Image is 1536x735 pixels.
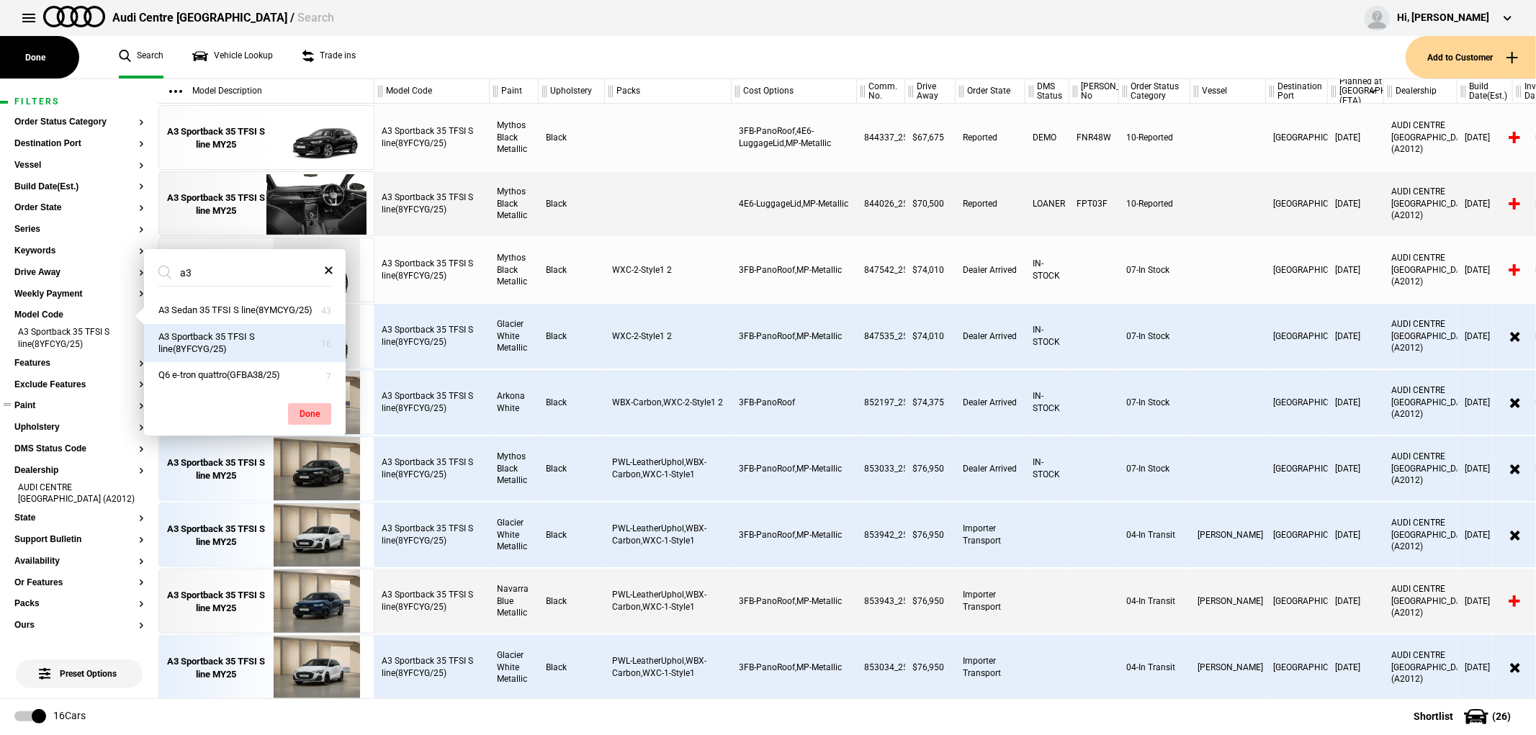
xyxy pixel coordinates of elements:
[1119,436,1190,501] div: 07-In Stock
[166,437,266,502] a: A3 Sportback 35 TFSI S line MY25
[1328,436,1384,501] div: [DATE]
[192,36,273,78] a: Vehicle Lookup
[14,182,144,192] button: Build Date(Est.)
[956,370,1025,435] div: Dealer Arrived
[539,304,605,369] div: Black
[166,503,266,568] a: A3 Sportback 35 TFSI S line MY25
[490,635,539,700] div: Glacier White Metallic
[905,436,956,501] div: $76,950
[539,79,604,104] div: Upholstery
[1119,569,1190,633] div: 04-In Transit
[956,436,1025,501] div: Dealer Arrived
[302,36,356,78] a: Trade ins
[956,304,1025,369] div: Dealer Arrived
[857,105,905,170] div: 844337_25
[14,182,144,204] section: Build Date(Est.)
[905,79,955,104] div: Drive Away
[166,456,266,482] div: A3 Sportback 35 TFSI S line MY25
[374,105,490,170] div: A3 Sportback 35 TFSI S line(8YFCYG/25)
[857,635,905,700] div: 853034_25
[374,569,490,633] div: A3 Sportback 35 TFSI S line(8YFCYG/25)
[14,97,144,107] h1: Filters
[266,569,367,634] img: Audi_8YFCYG_25_EI_2D2D_WBX_3FB_3L5_WXC_WXC-1_PWL_PY5_PYY_U35_(Nadin:_3FB_3L5_6FJ_C56_PWL_PY5_PYY_...
[905,635,956,700] div: $76,950
[1025,171,1069,236] div: LOANER
[14,310,144,358] section: Model CodeA3 Sportback 35 TFSI S line(8YFCYG/25)
[956,502,1025,567] div: Importer Transport
[1190,79,1265,104] div: Vessel
[905,502,956,567] div: $76,950
[857,304,905,369] div: 847535_25
[14,139,144,149] button: Destination Port
[732,502,857,567] div: 3FB-PanoRoof,MP-Metallic
[158,260,314,286] input: Search
[1458,238,1513,302] div: [DATE]
[144,297,346,324] button: A3 Sedan 35 TFSI S line(8YMCYG/25)
[1392,698,1536,734] button: Shortlist(26)
[266,503,367,568] img: Audi_8YFCYG_25_EI_2Y2Y_WBX_3FB_3L5_WXC_WXC-1_PWL_PY5_PYY_U35_(Nadin:_3FB_3L5_6FJ_C56_PWL_PY5_PYY_...
[905,370,956,435] div: $74,375
[14,289,144,299] button: Weekly Payment
[1025,304,1069,369] div: IN-STOCK
[14,621,144,631] button: Ours
[956,635,1025,700] div: Importer Transport
[857,79,904,104] div: Comm. No.
[857,370,905,435] div: 852197_25
[490,171,539,236] div: Mythos Black Metallic
[905,304,956,369] div: $74,010
[14,556,144,578] section: Availability
[1328,502,1384,567] div: [DATE]
[605,370,732,435] div: WBX-Carbon,WXC-2-Style1 2
[1458,370,1513,435] div: [DATE]
[956,171,1025,236] div: Reported
[166,523,266,549] div: A3 Sportback 35 TFSI S line MY25
[490,105,539,170] div: Mythos Black Metallic
[490,370,539,435] div: Arkona White
[266,636,367,700] img: Audi_8YFCYG_25_EI_2Y2Y_WBX_3FB_3L5_WXC_WXC-1_PWL_PY5_PYY_U35_(Nadin:_3FB_3L5_6FJ_C56_PWL_PY5_PYY_...
[14,246,144,256] button: Keywords
[539,105,605,170] div: Black
[374,370,490,435] div: A3 Sportback 35 TFSI S line(8YFCYG/25)
[732,105,857,170] div: 3FB-PanoRoof,4E6-LuggageLid,MP-Metallic
[1384,569,1458,633] div: AUDI CENTRE [GEOGRAPHIC_DATA] (A2012)
[14,401,144,423] section: Paint
[490,238,539,302] div: Mythos Black Metallic
[539,635,605,700] div: Black
[266,238,367,303] img: Audi_8YFCYG_25_EI_0E0E_3FB_WXC-2_WXC_(Nadin:_3FB_C53_WXC)_ext.png
[956,79,1025,104] div: Order State
[1266,171,1328,236] div: [GEOGRAPHIC_DATA]
[1025,370,1069,435] div: IN-STOCK
[1384,635,1458,700] div: AUDI CENTRE [GEOGRAPHIC_DATA] (A2012)
[14,513,144,523] button: State
[857,569,905,633] div: 853943_25
[1328,238,1384,302] div: [DATE]
[166,636,266,700] a: A3 Sportback 35 TFSI S line MY25
[490,436,539,501] div: Mythos Black Metallic
[1025,238,1069,302] div: IN-STOCK
[1328,79,1383,104] div: Planned at [GEOGRAPHIC_DATA] (ETA)
[1384,171,1458,236] div: AUDI CENTRE [GEOGRAPHIC_DATA] (A2012)
[374,502,490,567] div: A3 Sportback 35 TFSI S line(8YFCYG/25)
[14,444,144,466] section: DMS Status Code
[42,651,117,679] span: Preset Options
[14,423,144,433] button: Upholstery
[14,139,144,161] section: Destination Port
[14,599,144,609] button: Packs
[14,117,144,139] section: Order Status Category
[1397,11,1489,25] div: Hi, [PERSON_NAME]
[956,569,1025,633] div: Importer Transport
[1458,171,1513,236] div: [DATE]
[14,599,144,621] section: Packs
[857,171,905,236] div: 844026_25
[14,268,144,289] section: Drive Away
[1458,105,1513,170] div: [DATE]
[166,238,266,303] a: A3 Sportback 35 TFSI S line MY25
[1328,105,1384,170] div: [DATE]
[1384,304,1458,369] div: AUDI CENTRE [GEOGRAPHIC_DATA] (A2012)
[374,171,490,236] div: A3 Sportback 35 TFSI S line(8YFCYG/25)
[605,304,732,369] div: WXC-2-Style1 2
[14,513,144,535] section: State
[374,79,489,104] div: Model Code
[374,635,490,700] div: A3 Sportback 35 TFSI S line(8YFCYG/25)
[490,569,539,633] div: Navarra Blue Metallic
